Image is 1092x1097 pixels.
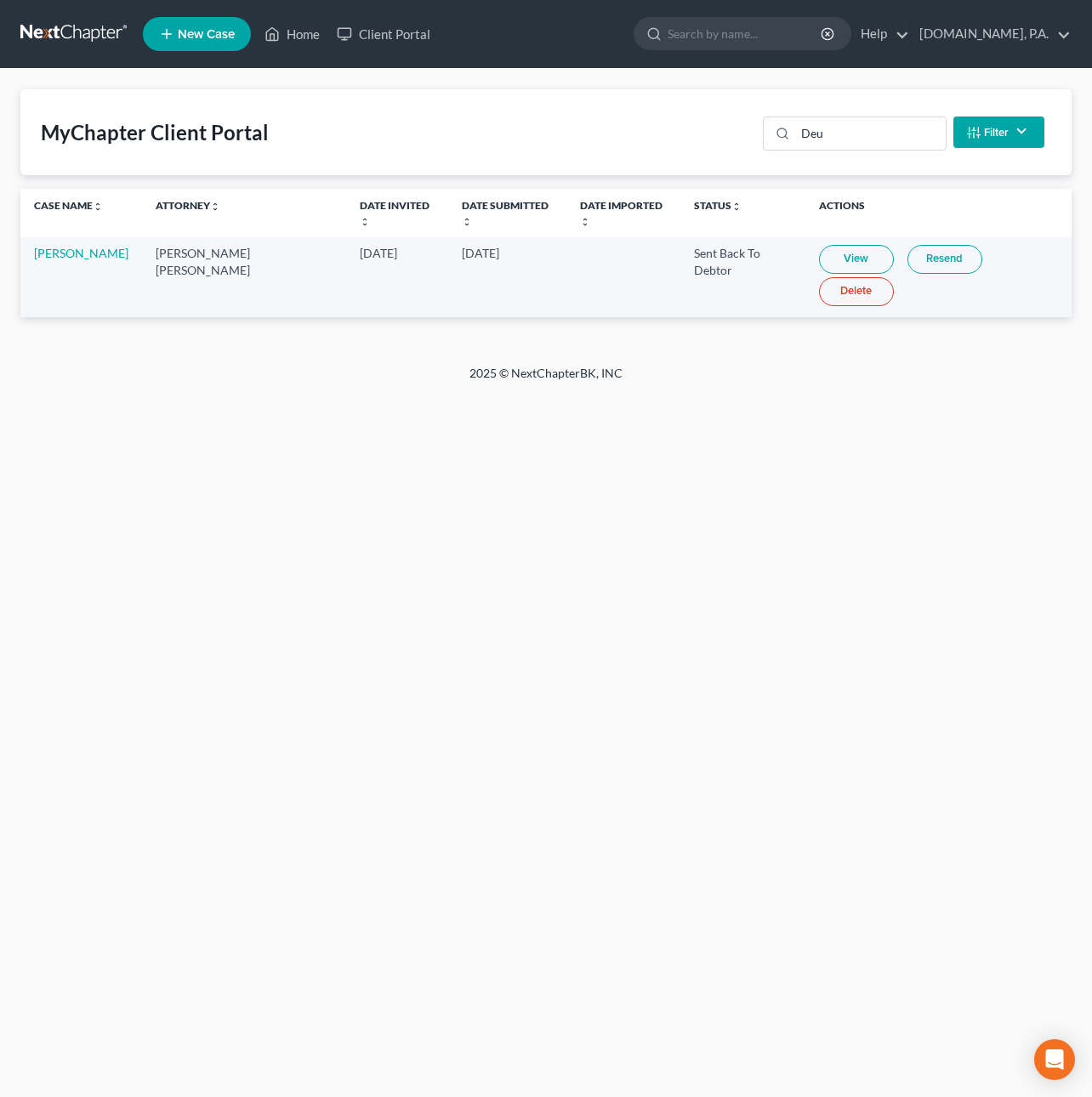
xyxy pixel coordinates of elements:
a: Resend [907,245,982,274]
th: Actions [805,189,1072,237]
i: unfold_more [462,217,472,227]
span: New Case [178,28,235,41]
a: [PERSON_NAME] [34,246,128,260]
a: View [819,245,894,274]
td: [PERSON_NAME] [PERSON_NAME] [142,237,346,316]
a: Date Invitedunfold_more [360,199,429,226]
div: Open Intercom Messenger [1034,1039,1075,1080]
input: Search by name... [668,18,823,49]
span: [DATE] [360,246,397,260]
a: Help [852,19,909,49]
a: Delete [819,277,894,306]
div: 2025 © NextChapterBK, INC [61,365,1031,395]
a: [DOMAIN_NAME], P.A. [911,19,1071,49]
button: Filter [953,117,1044,148]
div: MyChapter Client Portal [41,119,269,146]
a: Case Nameunfold_more [34,199,103,212]
td: Sent Back To Debtor [680,237,805,316]
a: Attorneyunfold_more [156,199,220,212]
input: Search... [795,117,946,150]
a: Client Portal [328,19,439,49]
a: Statusunfold_more [694,199,742,212]
i: unfold_more [93,202,103,212]
i: unfold_more [360,217,370,227]
i: unfold_more [580,217,590,227]
i: unfold_more [731,202,742,212]
i: unfold_more [210,202,220,212]
a: Date Importedunfold_more [580,199,663,226]
span: [DATE] [462,246,499,260]
a: Home [256,19,328,49]
a: Date Submittedunfold_more [462,199,549,226]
